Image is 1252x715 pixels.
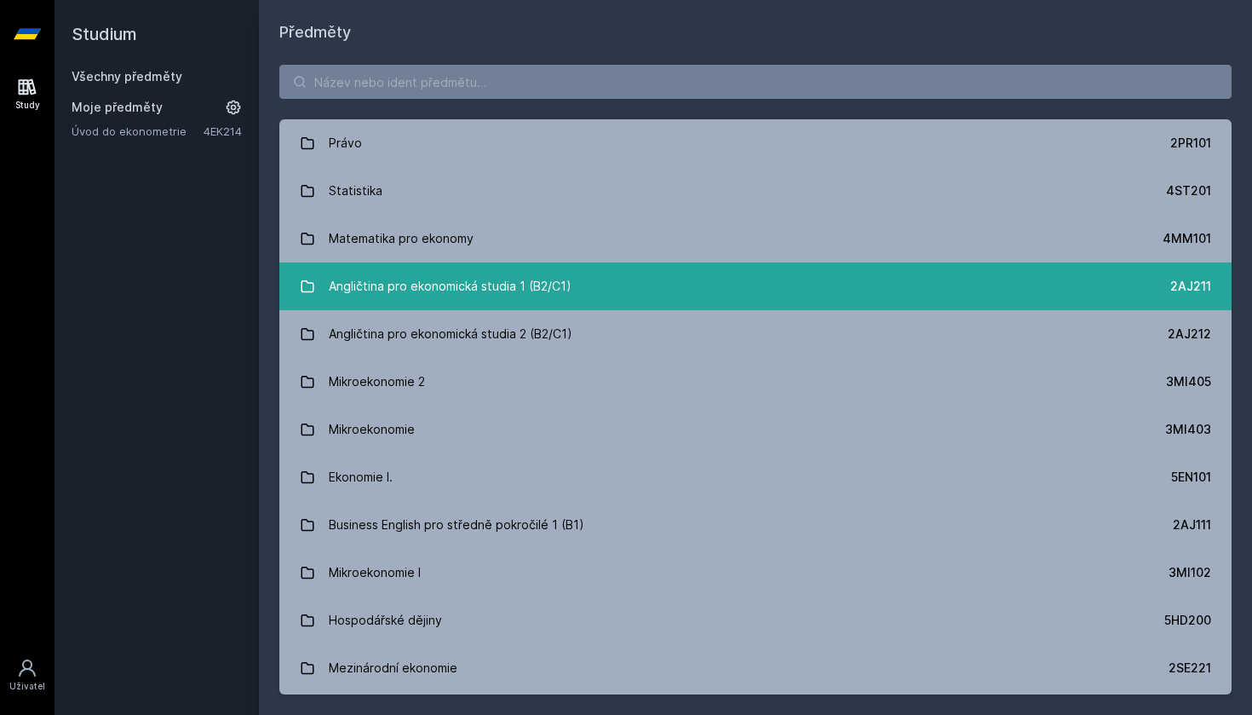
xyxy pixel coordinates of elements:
a: Study [3,68,51,120]
a: Angličtina pro ekonomická studia 1 (B2/C1) 2AJ211 [279,262,1232,310]
div: 2AJ111 [1173,516,1211,533]
div: Study [15,99,40,112]
div: 4MM101 [1163,230,1211,247]
div: Matematika pro ekonomy [329,222,474,256]
input: Název nebo ident předmětu… [279,65,1232,99]
a: Uživatel [3,649,51,701]
div: 2PR101 [1170,135,1211,152]
a: Angličtina pro ekonomická studia 2 (B2/C1) 2AJ212 [279,310,1232,358]
a: Business English pro středně pokročilé 1 (B1) 2AJ111 [279,501,1232,549]
a: Úvod do ekonometrie [72,123,204,140]
a: 4EK214 [204,124,242,138]
h1: Předměty [279,20,1232,44]
div: 3MI102 [1169,564,1211,581]
div: 3MI403 [1165,421,1211,438]
div: Statistika [329,174,382,208]
div: Mikroekonomie 2 [329,365,425,399]
a: Mezinárodní ekonomie 2SE221 [279,644,1232,692]
div: Angličtina pro ekonomická studia 1 (B2/C1) [329,269,571,303]
div: 5EN101 [1171,469,1211,486]
span: Moje předměty [72,99,163,116]
div: 4ST201 [1166,182,1211,199]
div: Uživatel [9,680,45,693]
a: Statistika 4ST201 [279,167,1232,215]
div: Mikroekonomie [329,412,415,447]
a: Mikroekonomie 3MI403 [279,406,1232,453]
div: Angličtina pro ekonomická studia 2 (B2/C1) [329,317,572,351]
div: 2AJ212 [1168,326,1211,343]
div: Mezinárodní ekonomie [329,651,457,685]
a: Všechny předměty [72,69,182,84]
a: Mikroekonomie 2 3MI405 [279,358,1232,406]
div: Mikroekonomie I [329,556,421,590]
a: Matematika pro ekonomy 4MM101 [279,215,1232,262]
a: Mikroekonomie I 3MI102 [279,549,1232,597]
div: 3MI405 [1166,373,1211,390]
a: Hospodářské dějiny 5HD200 [279,597,1232,644]
div: Ekonomie I. [329,460,393,494]
a: Právo 2PR101 [279,119,1232,167]
a: Ekonomie I. 5EN101 [279,453,1232,501]
div: 2SE221 [1169,660,1211,677]
div: 2AJ211 [1170,278,1211,295]
div: Business English pro středně pokročilé 1 (B1) [329,508,584,542]
div: Hospodářské dějiny [329,603,442,637]
div: 5HD200 [1164,612,1211,629]
div: Právo [329,126,362,160]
